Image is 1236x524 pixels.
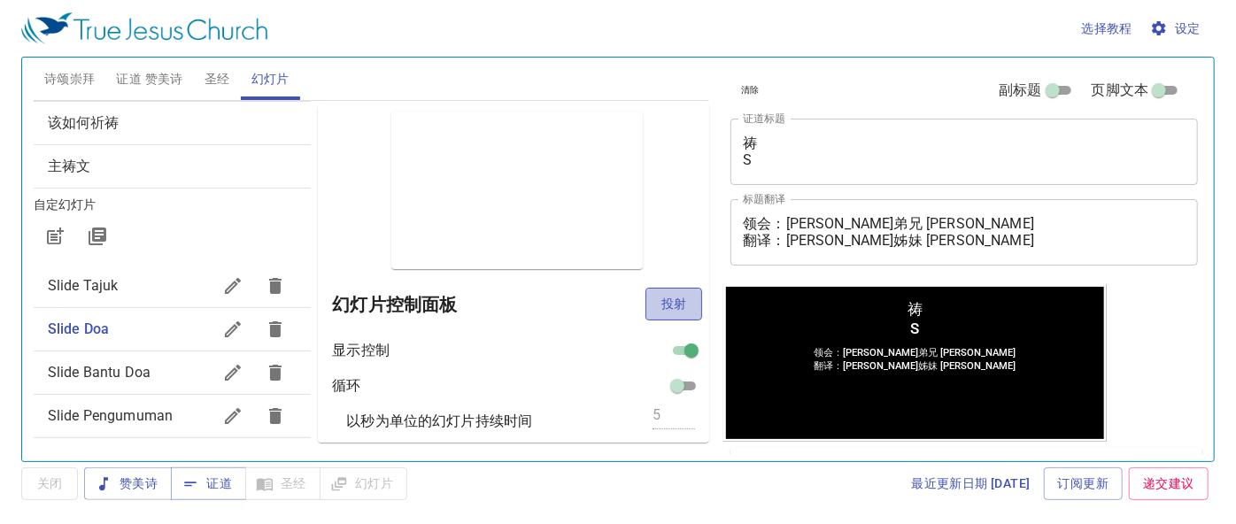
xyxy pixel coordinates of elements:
[1092,80,1149,101] span: 页脚文本
[1147,12,1208,45] button: 设定
[741,82,760,98] span: 清除
[48,114,120,131] span: [object Object]
[44,68,96,90] span: 诗颂崇拜
[34,196,311,215] h6: 自定幻灯片
[743,215,1186,249] textarea: 领会：[PERSON_NAME]弟兄 [PERSON_NAME] 翻译：[PERSON_NAME]姊妹 [PERSON_NAME]
[251,68,290,90] span: 幻灯片
[116,68,182,90] span: 证道 赞美诗
[84,467,172,500] button: 赞美诗
[34,265,311,307] div: Slide Tajuk
[34,438,311,481] div: Slide Jumpa Lagi
[48,320,109,337] span: Slide Doa
[48,158,90,174] span: [object Object]
[723,284,1107,442] iframe: from-child
[645,288,702,320] button: 投射
[98,473,158,495] span: 赞美诗
[1075,12,1140,45] button: 选择教程
[205,68,230,90] span: 圣经
[346,411,532,432] p: 以秒为单位的幻灯片持续时间
[171,467,246,500] button: 证道
[905,467,1038,500] a: 最近更新日期 [DATE]
[912,473,1031,495] span: 最近更新日期 [DATE]
[660,293,688,315] span: 投射
[34,102,311,144] div: 该如何祈祷
[332,375,360,397] p: 循环
[34,145,311,188] div: 主祷文
[1154,18,1201,40] span: 设定
[48,277,119,294] span: Slide Tajuk
[1058,473,1109,495] span: 订阅更新
[48,407,173,424] span: Slide Pengumuman
[730,80,770,101] button: 清除
[332,290,645,319] h6: 幻灯片控制面板
[999,80,1041,101] span: 副标题
[185,473,232,495] span: 证道
[332,340,390,361] p: 显示控制
[21,12,267,44] img: True Jesus Church
[743,135,1186,168] textarea: 祷 S
[34,395,311,437] div: Slide Pengumuman
[1082,18,1133,40] span: 选择教程
[1044,467,1124,500] a: 订阅更新
[1129,467,1209,500] a: 递交建议
[34,351,311,394] div: Slide Bantu Doa
[1143,473,1194,495] span: 递交建议
[34,308,311,351] div: Slide Doa
[48,364,151,381] span: Slide Bantu Doa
